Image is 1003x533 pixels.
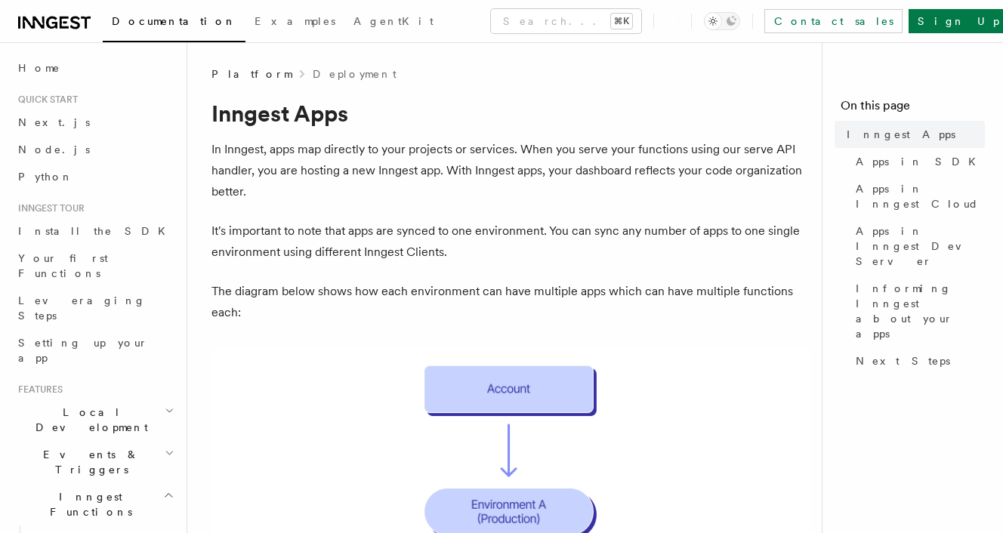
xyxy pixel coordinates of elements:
[103,5,245,42] a: Documentation
[12,483,177,525] button: Inngest Functions
[18,60,60,75] span: Home
[344,5,443,41] a: AgentKit
[764,9,903,33] a: Contact sales
[12,217,177,245] a: Install the SDK
[856,154,985,169] span: Apps in SDK
[850,148,985,175] a: Apps in SDK
[12,136,177,163] a: Node.js
[12,202,85,214] span: Inngest tour
[12,447,165,477] span: Events & Triggers
[611,14,632,29] kbd: ⌘K
[12,163,177,190] a: Python
[12,287,177,329] a: Leveraging Steps
[704,12,740,30] button: Toggle dark mode
[12,245,177,287] a: Your first Functions
[255,15,335,27] span: Examples
[12,441,177,483] button: Events & Triggers
[211,281,810,323] p: The diagram below shows how each environment can have multiple apps which can have multiple funct...
[856,223,985,269] span: Apps in Inngest Dev Server
[12,109,177,136] a: Next.js
[211,220,810,263] p: It's important to note that apps are synced to one environment. You can sync any number of apps t...
[850,175,985,217] a: Apps in Inngest Cloud
[850,217,985,275] a: Apps in Inngest Dev Server
[12,329,177,371] a: Setting up your app
[353,15,434,27] span: AgentKit
[18,116,90,128] span: Next.js
[850,347,985,374] a: Next Steps
[12,489,163,519] span: Inngest Functions
[12,54,177,82] a: Home
[841,121,985,148] a: Inngest Apps
[245,5,344,41] a: Examples
[112,15,236,27] span: Documentation
[491,9,641,33] button: Search...⌘K
[841,97,985,121] h4: On this page
[856,181,985,211] span: Apps in Inngest Cloud
[856,353,950,368] span: Next Steps
[18,252,108,279] span: Your first Functions
[313,66,397,82] a: Deployment
[18,143,90,156] span: Node.js
[12,384,63,396] span: Features
[850,275,985,347] a: Informing Inngest about your apps
[18,337,148,364] span: Setting up your app
[12,405,165,435] span: Local Development
[211,66,292,82] span: Platform
[12,399,177,441] button: Local Development
[18,171,73,183] span: Python
[211,139,810,202] p: In Inngest, apps map directly to your projects or services. When you serve your functions using o...
[18,294,146,322] span: Leveraging Steps
[18,225,174,237] span: Install the SDK
[211,100,810,127] h1: Inngest Apps
[12,94,78,106] span: Quick start
[856,281,985,341] span: Informing Inngest about your apps
[847,127,955,142] span: Inngest Apps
